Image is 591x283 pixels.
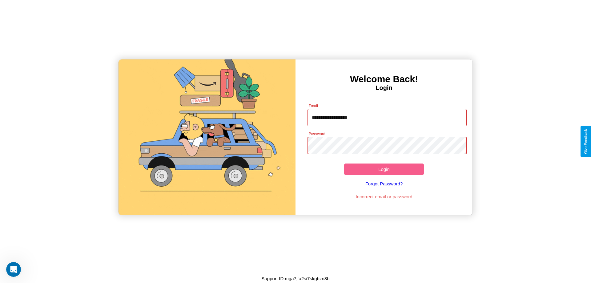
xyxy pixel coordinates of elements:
h4: Login [295,84,472,91]
p: Incorrect email or password [304,192,464,201]
iframe: Intercom live chat [6,262,21,277]
a: Forgot Password? [304,175,464,192]
img: gif [119,59,295,215]
p: Support ID: mga7jfa2si7skgbzn8b [262,274,330,283]
label: Email [309,103,318,108]
div: Give Feedback [584,129,588,154]
button: Login [344,164,424,175]
h3: Welcome Back! [295,74,472,84]
label: Password [309,131,325,136]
